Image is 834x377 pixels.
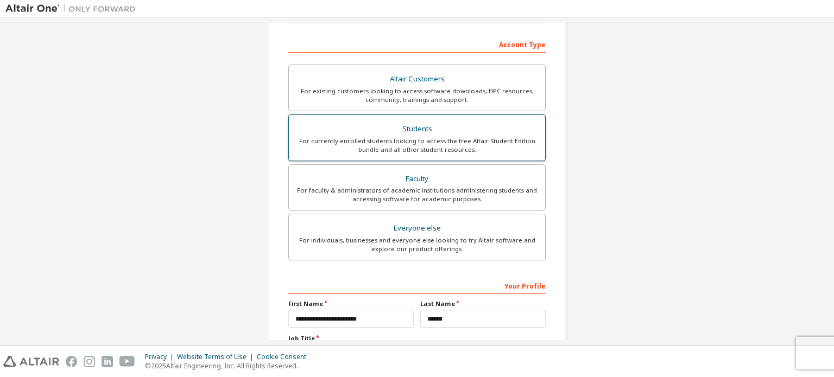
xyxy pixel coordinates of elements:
div: For faculty & administrators of academic institutions administering students and accessing softwa... [295,186,539,203]
p: © 2025 Altair Engineering, Inc. All Rights Reserved. [145,361,313,370]
label: Last Name [420,299,546,308]
div: For currently enrolled students looking to access the free Altair Student Edition bundle and all ... [295,137,539,154]
div: For individuals, businesses and everyone else looking to try Altair software and explore our prod... [295,236,539,253]
div: Altair Customers [295,72,539,87]
div: Privacy [145,353,177,361]
img: linkedin.svg [102,356,113,367]
div: Faculty [295,171,539,187]
div: Cookie Consent [257,353,313,361]
label: First Name [288,299,414,308]
div: Account Type [288,35,546,53]
div: For existing customers looking to access software downloads, HPC resources, community, trainings ... [295,87,539,104]
div: Website Terms of Use [177,353,257,361]
div: Your Profile [288,277,546,294]
div: Students [295,122,539,137]
label: Job Title [288,334,546,343]
img: instagram.svg [84,356,95,367]
img: Altair One [5,3,141,14]
img: facebook.svg [66,356,77,367]
img: altair_logo.svg [3,356,59,367]
img: youtube.svg [119,356,135,367]
div: Everyone else [295,221,539,236]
